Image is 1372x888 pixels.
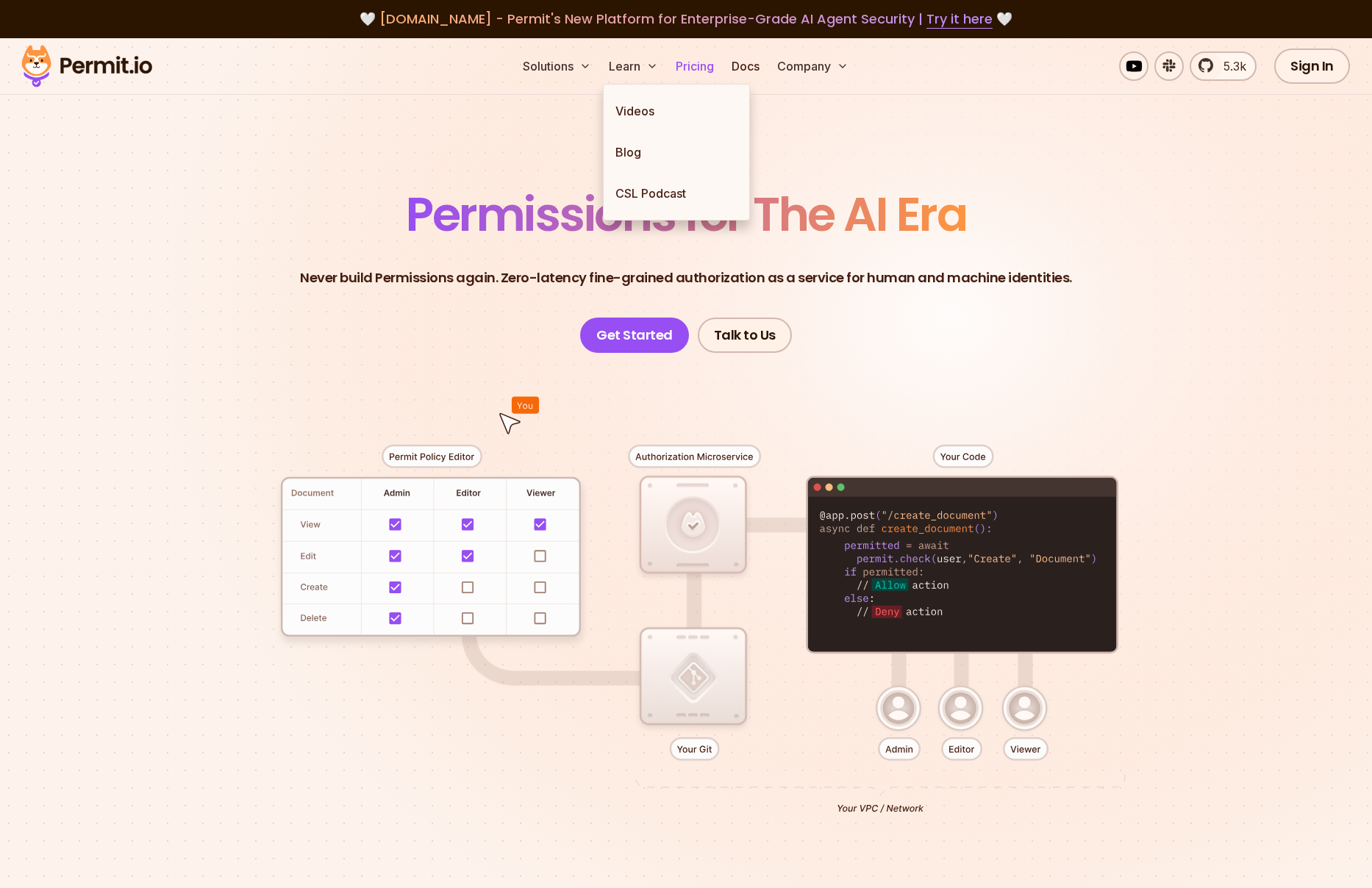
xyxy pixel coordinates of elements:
[726,51,765,81] a: Docs
[771,51,854,81] button: Company
[1190,51,1257,81] a: 5.3k
[604,132,749,173] a: Blog
[670,51,720,81] a: Pricing
[604,173,749,214] a: CSL Podcast
[300,268,1072,288] p: Never build Permissions again. Zero-latency fine-grained authorization as a service for human and...
[406,182,966,247] span: Permissions for The AI Era
[604,90,749,132] a: Videos
[517,51,597,81] button: Solutions
[926,10,993,29] a: Try it here
[35,9,1337,29] div: 🤍 🤍
[603,51,664,81] button: Learn
[698,318,792,353] a: Talk to Us
[1215,57,1246,75] span: 5.3k
[15,41,159,91] img: Permit logo
[1274,49,1350,84] a: Sign In
[379,10,993,28] span: [DOMAIN_NAME] - Permit's New Platform for Enterprise-Grade AI Agent Security |
[580,318,689,353] a: Get Started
